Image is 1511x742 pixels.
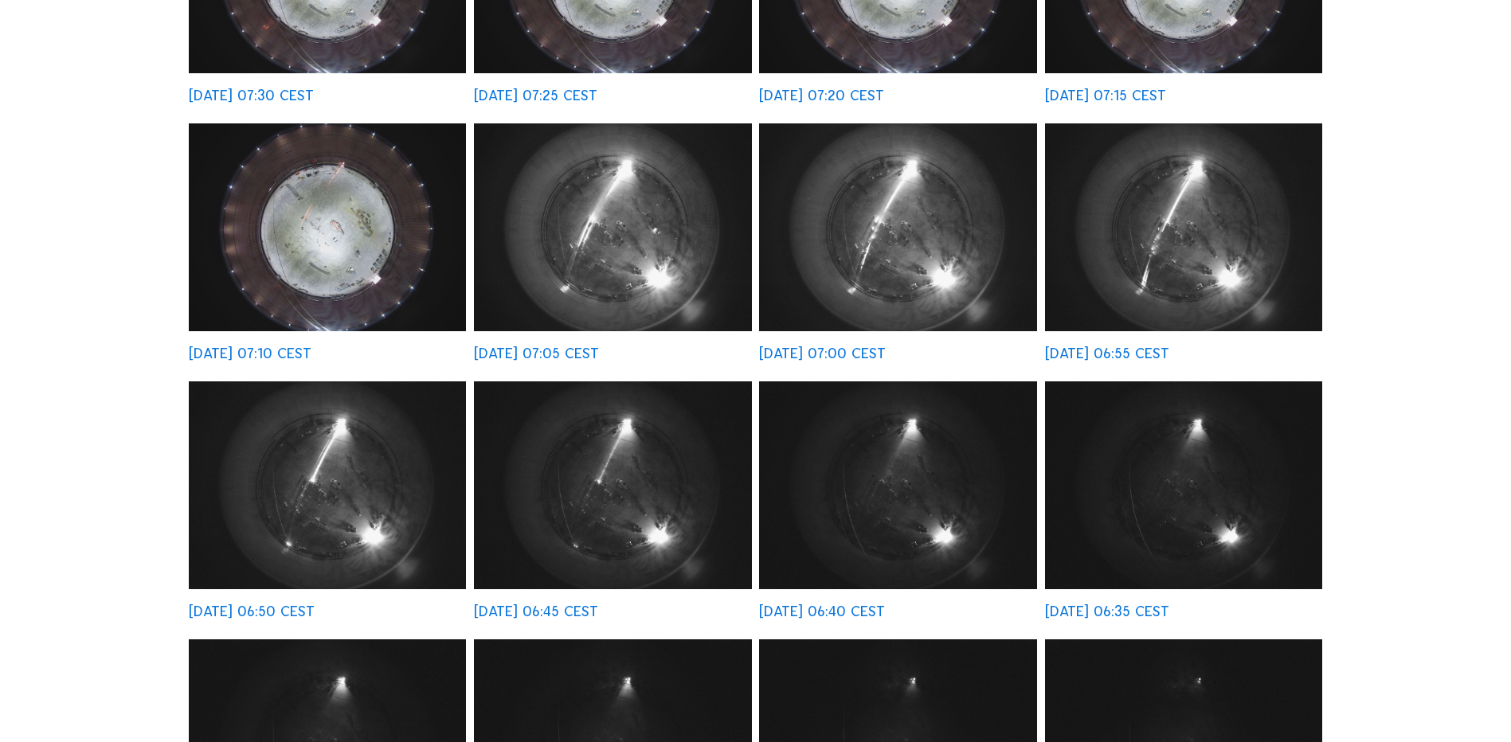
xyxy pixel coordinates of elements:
[1045,88,1166,103] div: [DATE] 07:15 CEST
[759,604,885,619] div: [DATE] 06:40 CEST
[1045,604,1169,619] div: [DATE] 06:35 CEST
[189,604,315,619] div: [DATE] 06:50 CEST
[189,88,314,103] div: [DATE] 07:30 CEST
[189,346,311,361] div: [DATE] 07:10 CEST
[189,381,466,589] img: image_52671374
[474,346,599,361] div: [DATE] 07:05 CEST
[474,604,598,619] div: [DATE] 06:45 CEST
[474,381,751,589] img: image_52671220
[1045,123,1322,331] img: image_52671526
[759,346,886,361] div: [DATE] 07:00 CEST
[759,88,884,103] div: [DATE] 07:20 CEST
[1045,381,1322,589] img: image_52670916
[189,123,466,331] img: image_52671910
[1045,346,1169,361] div: [DATE] 06:55 CEST
[474,88,597,103] div: [DATE] 07:25 CEST
[759,123,1036,331] img: image_52671607
[474,123,751,331] img: image_52671746
[759,381,1036,589] img: image_52671074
